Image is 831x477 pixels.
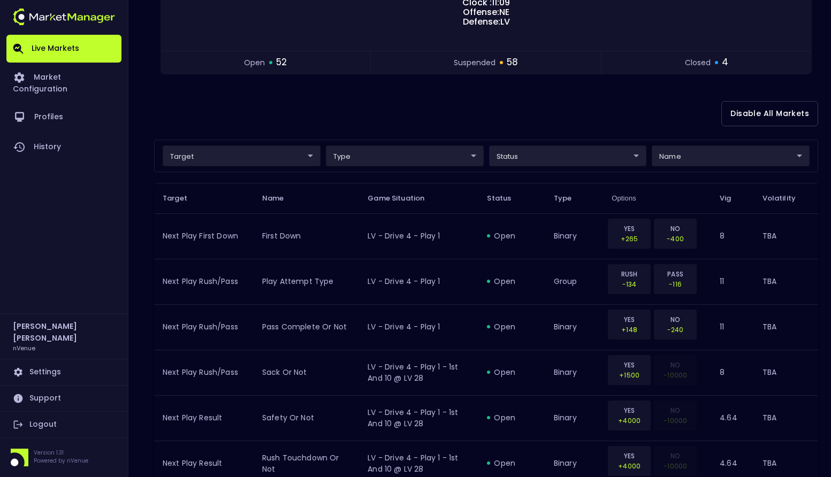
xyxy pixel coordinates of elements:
[711,395,753,441] td: 4.64
[163,145,321,166] div: target
[763,194,810,203] span: Volatility
[661,279,690,289] p: -116
[545,259,603,304] td: group
[254,213,359,259] td: First Down
[13,320,115,344] h2: [PERSON_NAME] [PERSON_NAME]
[615,360,644,370] p: YES
[754,350,818,395] td: TBA
[276,56,287,70] span: 52
[754,213,818,259] td: TBA
[460,17,513,27] span: Defense: LV
[711,350,753,395] td: 8
[711,304,753,350] td: 11
[615,234,644,244] p: +265
[262,194,298,203] span: Name
[615,279,644,289] p: -134
[754,395,818,441] td: TBA
[545,213,603,259] td: binary
[754,304,818,350] td: TBA
[661,461,690,471] p: -10000
[359,213,478,259] td: LV - Drive 4 - Play 1
[13,9,115,25] img: logo
[615,405,644,416] p: YES
[487,230,536,241] div: open
[6,35,121,63] a: Live Markets
[154,350,254,395] td: Next Play Rush/Pass
[326,145,484,166] div: target
[545,304,603,350] td: binary
[711,259,753,304] td: 11
[661,405,690,416] p: NO
[721,101,818,126] button: Disable All Markets
[359,259,478,304] td: LV - Drive 4 - Play 1
[6,359,121,385] a: Settings
[722,56,728,70] span: 4
[545,395,603,441] td: binary
[6,63,121,102] a: Market Configuration
[13,344,35,352] h3: nVenue
[661,416,690,426] p: -10000
[487,458,536,468] div: open
[154,304,254,350] td: Next Play Rush/Pass
[6,412,121,437] a: Logout
[654,446,697,476] div: Obsolete
[615,416,644,426] p: +4000
[661,325,690,335] p: -240
[6,449,121,466] div: Version 1.31Powered by nVenue
[163,194,201,203] span: Target
[487,412,536,423] div: open
[368,194,438,203] span: Game Situation
[359,304,478,350] td: LV - Drive 4 - Play 1
[34,457,88,465] p: Powered by nVenue
[6,132,121,162] a: History
[487,367,536,378] div: open
[154,259,254,304] td: Next Play Rush/Pass
[554,194,586,203] span: Type
[487,276,536,287] div: open
[661,269,690,279] p: PASS
[507,56,518,70] span: 58
[615,269,644,279] p: RUSH
[711,213,753,259] td: 8
[661,360,690,370] p: NO
[359,350,478,395] td: LV - Drive 4 - Play 1 - 1st and 10 @ LV 28
[654,401,697,430] div: Obsolete
[720,194,745,203] span: Vig
[615,370,644,380] p: +1500
[754,259,818,304] td: TBA
[6,102,121,132] a: Profiles
[661,370,690,380] p: -10000
[487,321,536,332] div: open
[254,304,359,350] td: Pass Complete or Not
[489,145,647,166] div: target
[661,314,690,325] p: NO
[545,350,603,395] td: binary
[454,57,495,68] span: suspended
[254,259,359,304] td: Play Attempt Type
[603,183,711,213] th: Options
[615,325,644,335] p: +148
[154,213,254,259] td: Next Play First Down
[661,224,690,234] p: NO
[615,461,644,471] p: +4000
[254,395,359,441] td: safety or not
[685,57,711,68] span: closed
[254,350,359,395] td: sack or not
[661,451,690,461] p: NO
[661,234,690,244] p: -400
[615,224,644,234] p: YES
[652,145,810,166] div: target
[654,355,697,385] div: Obsolete
[615,451,644,461] p: YES
[359,395,478,441] td: LV - Drive 4 - Play 1 - 1st and 10 @ LV 28
[6,386,121,411] a: Support
[34,449,88,457] p: Version 1.31
[460,7,513,17] span: Offense: NE
[487,194,525,203] span: Status
[615,314,644,325] p: YES
[244,57,265,68] span: open
[154,395,254,441] td: Next Play Result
